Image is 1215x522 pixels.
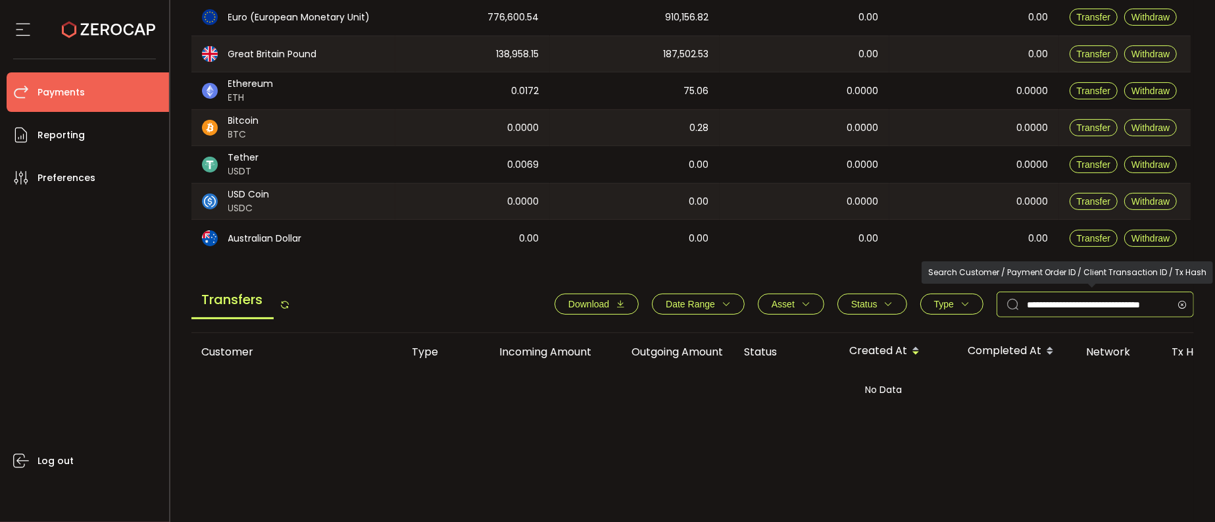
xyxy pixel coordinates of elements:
[1070,45,1118,63] button: Transfer
[512,84,539,99] span: 0.0172
[1124,230,1177,247] button: Withdraw
[859,47,879,62] span: 0.00
[1124,193,1177,210] button: Withdraw
[555,294,639,315] button: Download
[202,9,218,25] img: eur_portfolio.svg
[689,157,709,172] span: 0.00
[202,120,218,136] img: btc_portfolio.svg
[228,165,259,178] span: USDT
[1070,156,1118,173] button: Transfer
[689,194,709,209] span: 0.00
[847,157,879,172] span: 0.0000
[934,299,954,309] span: Type
[1124,82,1177,99] button: Withdraw
[920,294,983,315] button: Type
[666,10,709,25] span: 910,156.82
[202,230,218,246] img: aud_portfolio.svg
[958,340,1076,363] div: Completed At
[228,77,274,91] span: Ethereum
[1131,233,1170,244] span: Withdraw
[1062,380,1215,522] iframe: Chat Widget
[202,194,218,209] img: usdc_portfolio.svg
[684,84,709,99] span: 75.06
[1077,49,1111,59] span: Transfer
[1029,231,1049,246] span: 0.00
[508,157,539,172] span: 0.0069
[664,47,709,62] span: 187,502.53
[37,169,95,188] span: Preferences
[859,231,879,246] span: 0.00
[847,84,879,99] span: 0.0000
[488,10,539,25] span: 776,600.54
[1070,82,1118,99] button: Transfer
[37,83,85,102] span: Payments
[1131,12,1170,22] span: Withdraw
[228,232,302,246] span: Australian Dollar
[228,91,274,105] span: ETH
[228,11,370,24] span: Euro (European Monetary Unit)
[1017,194,1049,209] span: 0.0000
[1131,196,1170,207] span: Withdraw
[1131,49,1170,59] span: Withdraw
[1029,10,1049,25] span: 0.00
[1070,193,1118,210] button: Transfer
[497,47,539,62] span: 138,958.15
[508,120,539,136] span: 0.0000
[1070,230,1118,247] button: Transfer
[228,114,259,128] span: Bitcoin
[1070,119,1118,136] button: Transfer
[202,83,218,99] img: eth_portfolio.svg
[1124,9,1177,26] button: Withdraw
[1131,159,1170,170] span: Withdraw
[847,194,879,209] span: 0.0000
[228,188,270,201] span: USD Coin
[1131,86,1170,96] span: Withdraw
[228,151,259,165] span: Tether
[508,194,539,209] span: 0.0000
[402,344,471,359] div: Type
[1077,12,1111,22] span: Transfer
[1124,119,1177,136] button: Withdraw
[734,344,839,359] div: Status
[191,344,402,359] div: Customer
[690,120,709,136] span: 0.28
[1070,9,1118,26] button: Transfer
[202,46,218,62] img: gbp_portfolio.svg
[666,299,715,309] span: Date Range
[471,344,603,359] div: Incoming Amount
[202,157,218,172] img: usdt_portfolio.svg
[37,126,85,145] span: Reporting
[228,47,317,61] span: Great Britain Pound
[839,340,958,363] div: Created At
[1077,159,1111,170] span: Transfer
[520,231,539,246] span: 0.00
[191,282,274,319] span: Transfers
[228,201,270,215] span: USDC
[837,294,907,315] button: Status
[1124,45,1177,63] button: Withdraw
[922,261,1213,284] div: Search Customer / Payment Order ID / Client Transaction ID / Tx Hash
[1076,344,1162,359] div: Network
[758,294,824,315] button: Asset
[1029,47,1049,62] span: 0.00
[1131,122,1170,133] span: Withdraw
[1017,157,1049,172] span: 0.0000
[1077,122,1111,133] span: Transfer
[851,299,878,309] span: Status
[859,10,879,25] span: 0.00
[1017,120,1049,136] span: 0.0000
[568,299,609,309] span: Download
[37,452,74,471] span: Log out
[228,128,259,142] span: BTC
[772,299,795,309] span: Asset
[603,344,734,359] div: Outgoing Amount
[1077,86,1111,96] span: Transfer
[689,231,709,246] span: 0.00
[652,294,745,315] button: Date Range
[847,120,879,136] span: 0.0000
[1124,156,1177,173] button: Withdraw
[1077,196,1111,207] span: Transfer
[1017,84,1049,99] span: 0.0000
[1077,233,1111,244] span: Transfer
